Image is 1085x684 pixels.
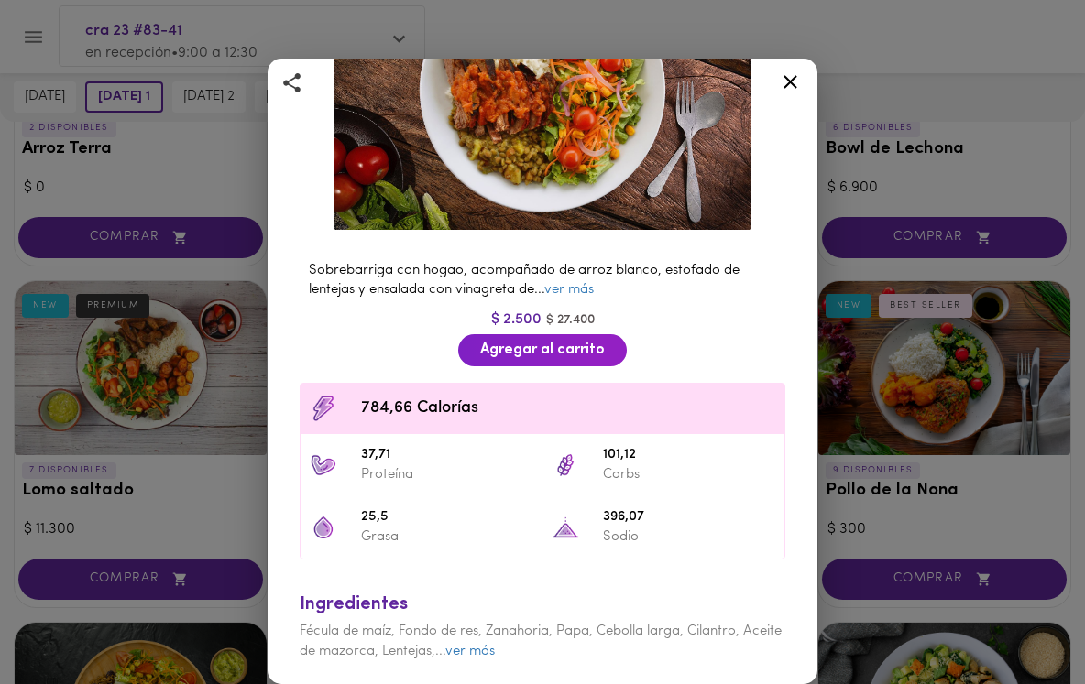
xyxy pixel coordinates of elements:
div: $ 2.500 [290,309,795,331]
span: Fécula de maíz, Fondo de res, Zanahoria, Papa, Cebolla larga, Cilantro, Aceite de mazorca, Lentej... [300,624,782,657]
span: 37,71 [361,445,533,466]
img: Contenido calórico [310,395,337,422]
button: Agregar al carrito [458,334,627,366]
p: Carbs [603,465,775,484]
iframe: Messagebird Livechat Widget [979,578,1067,666]
a: ver más [544,283,594,297]
img: 37,71 Proteína [310,451,337,479]
span: 25,5 [361,507,533,528]
img: 25,5 Grasa [310,514,337,541]
img: 101,12 Carbs [552,451,579,479]
span: $ 27.400 [546,313,595,327]
a: ver más [445,645,495,658]
p: Sodio [603,527,775,547]
span: 784,66 Calorías [361,396,775,421]
img: 396,07 Sodio [552,514,579,541]
div: Ingredientes [300,592,785,618]
p: Grasa [361,527,533,547]
p: Proteína [361,465,533,484]
span: Agregar al carrito [480,342,605,359]
span: 396,07 [603,507,775,528]
span: 101,12 [603,445,775,466]
span: Sobrebarriga con hogao, acompañado de arroz blanco, estofado de lentejas y ensalada con vinagreta... [309,264,740,297]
